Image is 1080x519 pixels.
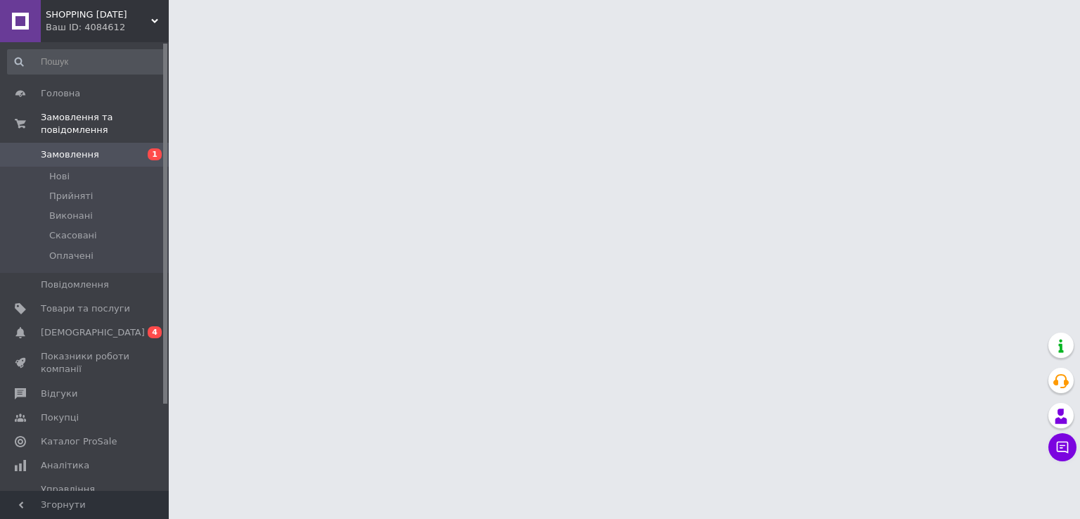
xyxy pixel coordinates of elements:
span: Нові [49,170,70,183]
span: Повідомлення [41,278,109,291]
span: [DEMOGRAPHIC_DATA] [41,326,145,339]
div: Ваш ID: 4084612 [46,21,169,34]
span: Виконані [49,210,93,222]
span: Покупці [41,411,79,424]
span: Аналітика [41,459,89,472]
span: Головна [41,87,80,100]
span: 4 [148,326,162,338]
span: Товари та послуги [41,302,130,315]
span: 1 [148,148,162,160]
button: Чат з покупцем [1048,433,1076,461]
span: Оплачені [49,250,94,262]
span: Прийняті [49,190,93,203]
span: SHOPPING TODAY [46,8,151,21]
span: Відгуки [41,387,77,400]
span: Управління сайтом [41,483,130,508]
span: Каталог ProSale [41,435,117,448]
span: Замовлення [41,148,99,161]
span: Замовлення та повідомлення [41,111,169,136]
span: Показники роботи компанії [41,350,130,376]
input: Пошук [7,49,166,75]
span: Скасовані [49,229,97,242]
